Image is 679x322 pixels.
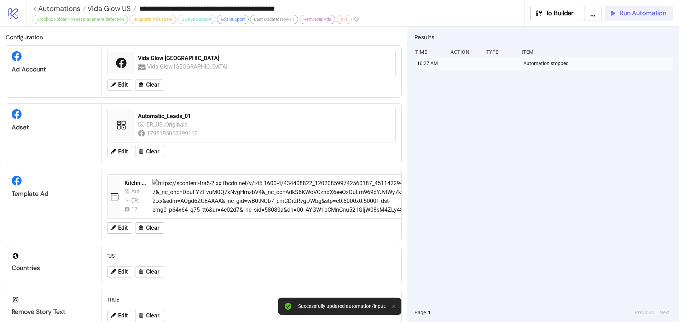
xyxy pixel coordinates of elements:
[146,269,159,275] span: Clear
[605,6,673,21] button: Run Automation
[135,80,164,91] button: Clear
[107,310,132,321] button: Edit
[337,15,352,24] div: v11
[118,312,128,319] span: Edit
[118,148,128,155] span: Edit
[414,33,673,42] h2: Results
[146,82,159,88] span: Clear
[107,80,132,91] button: Edit
[521,45,673,59] div: Item
[138,112,391,120] div: Automatic_Leads_01
[138,54,391,62] div: Vida Glow [GEOGRAPHIC_DATA]
[107,222,132,234] button: Edit
[86,4,131,13] span: Vida Glow US
[107,146,132,157] button: Edit
[146,225,159,231] span: Clear
[530,6,581,21] button: To Builder
[124,179,147,187] div: Kitchn Template
[146,148,159,155] span: Clear
[12,308,95,316] div: Remove Story Text
[135,146,164,157] button: Clear
[486,45,516,59] div: Type
[131,196,144,205] div: ER_Originals
[178,15,215,24] div: GDrive Support
[416,57,447,70] div: 10:27 AM
[12,123,95,131] div: Adset
[633,309,656,316] button: Previous
[147,62,228,71] div: Vida Glow [GEOGRAPHIC_DATA]
[33,15,128,24] div: Dropbox Folder / Asset placement detection
[131,205,144,214] div: 1795195067499110
[12,65,95,74] div: Ad Account
[620,9,666,17] span: Run Automation
[12,264,95,272] div: Countries
[129,15,176,24] div: Supports Ad Labels
[118,225,128,231] span: Edit
[107,266,132,277] button: Edit
[523,57,675,70] div: Automation stopped
[104,293,399,306] div: TRUE
[657,309,672,316] button: Next
[118,82,128,88] span: Edit
[426,309,433,316] button: 1
[250,15,298,24] div: Last Update: Nov-11
[300,15,335,24] div: Reminder Ads
[584,6,602,21] button: ...
[135,310,164,321] button: Clear
[414,45,445,59] div: Time
[146,120,189,129] div: ER_US_Originals
[131,187,144,196] div: Automatic_1
[298,303,387,309] div: Successfully updated automation/input.
[135,266,164,277] button: Clear
[546,9,574,17] span: To Builder
[104,249,399,263] div: "US"
[6,33,402,42] h2: Configuration
[146,312,159,319] span: Clear
[86,5,136,12] a: Vida Glow US
[118,269,128,275] span: Edit
[450,45,480,59] div: Action
[147,129,199,138] div: 1795195067499110
[414,309,426,316] span: Page
[33,5,86,12] a: < Automations
[217,15,249,24] div: Edit Support
[152,179,624,215] img: https://scontent-fra5-2.xx.fbcdn.net/v/t45.1600-4/434408822_120208599742560187_451142294035524902...
[135,222,164,234] button: Clear
[12,190,95,198] div: Template Ad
